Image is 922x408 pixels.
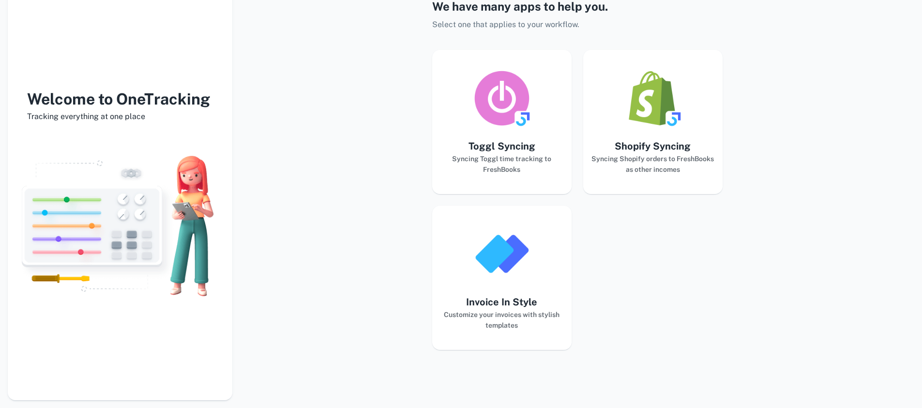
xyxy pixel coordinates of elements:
[473,225,531,283] img: logo_invoice_in_style_app.png
[8,142,232,310] img: landing
[440,309,564,331] h6: Customize your invoices with stylish templates
[583,50,723,194] button: Shopify SyncingSyncing Shopify orders to FreshBooks as other incomes
[440,139,564,153] h5: Toggl Syncing
[624,69,682,127] img: logo_shopify_syncing_app.png
[8,111,232,122] span: Tracking everything at one place
[473,69,531,127] img: logo_toggl_syncing_app.png
[432,50,572,194] button: Toggl SyncingSyncing Toggl time tracking to FreshBooks
[8,88,232,111] h3: Welcome to OneTracking
[591,139,715,153] h5: Shopify Syncing
[591,153,715,175] h6: Syncing Shopify orders to FreshBooks as other incomes
[440,153,564,175] h6: Syncing Toggl time tracking to FreshBooks
[440,295,564,309] h5: Invoice In Style
[432,19,723,30] p: Select one that applies to your workflow.
[432,206,572,350] button: Invoice In StyleCustomize your invoices with stylish templates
